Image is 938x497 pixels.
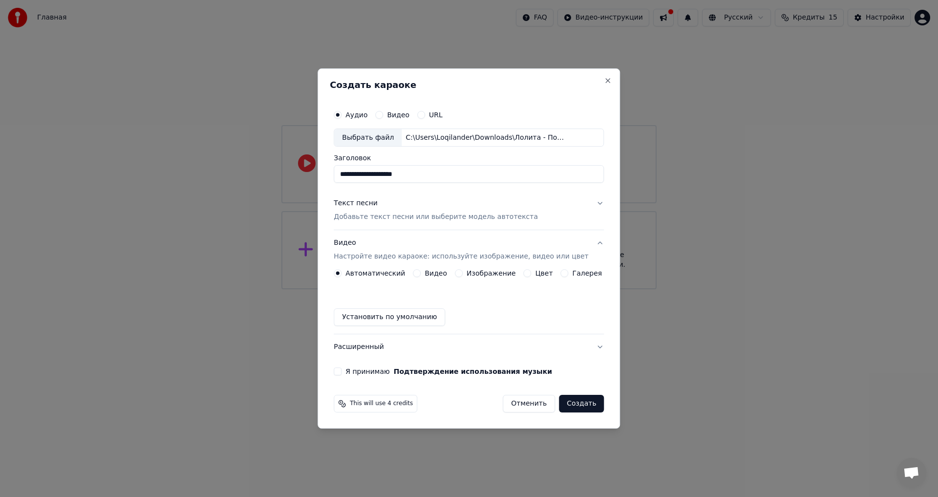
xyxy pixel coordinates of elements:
div: Выбрать файл [334,129,402,147]
button: Текст песниДобавьте текст песни или выберите модель автотекста [334,191,604,230]
label: Видео [425,270,447,277]
div: C:\Users\Loqilander\Downloads\Лолита - Пошлю его на.mp3 [402,133,568,143]
div: Видео [334,238,588,262]
button: Отменить [503,395,555,412]
label: Заголовок [334,155,604,162]
p: Настройте видео караоке: используйте изображение, видео или цвет [334,252,588,261]
button: Установить по умолчанию [334,308,445,326]
button: ВидеоНастройте видео караоке: используйте изображение, видео или цвет [334,231,604,270]
button: Расширенный [334,334,604,360]
label: URL [429,111,443,118]
label: Галерея [573,270,602,277]
h2: Создать караоке [330,81,608,89]
p: Добавьте текст песни или выберите модель автотекста [334,213,538,222]
div: ВидеоНастройте видео караоке: используйте изображение, видео или цвет [334,269,604,334]
button: Создать [559,395,604,412]
label: Изображение [467,270,516,277]
label: Автоматический [345,270,405,277]
label: Я принимаю [345,368,552,375]
label: Видео [387,111,409,118]
button: Я принимаю [394,368,552,375]
span: This will use 4 credits [350,400,413,408]
div: Текст песни [334,199,378,209]
label: Цвет [535,270,553,277]
label: Аудио [345,111,367,118]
